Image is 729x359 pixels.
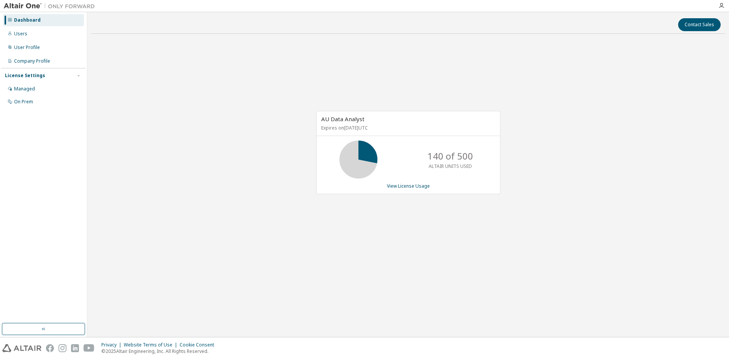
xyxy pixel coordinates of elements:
[387,183,430,189] a: View License Usage
[2,344,41,352] img: altair_logo.svg
[180,342,219,348] div: Cookie Consent
[14,99,33,105] div: On Prem
[429,163,472,169] p: ALTAIR UNITS USED
[124,342,180,348] div: Website Terms of Use
[321,115,364,123] span: AU Data Analyst
[5,73,45,79] div: License Settings
[71,344,79,352] img: linkedin.svg
[14,17,41,23] div: Dashboard
[46,344,54,352] img: facebook.svg
[101,348,219,354] p: © 2025 Altair Engineering, Inc. All Rights Reserved.
[84,344,95,352] img: youtube.svg
[678,18,721,31] button: Contact Sales
[58,344,66,352] img: instagram.svg
[321,125,494,131] p: Expires on [DATE] UTC
[14,44,40,51] div: User Profile
[14,58,50,64] div: Company Profile
[14,86,35,92] div: Managed
[101,342,124,348] div: Privacy
[14,31,27,37] div: Users
[428,150,473,163] p: 140 of 500
[4,2,99,10] img: Altair One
